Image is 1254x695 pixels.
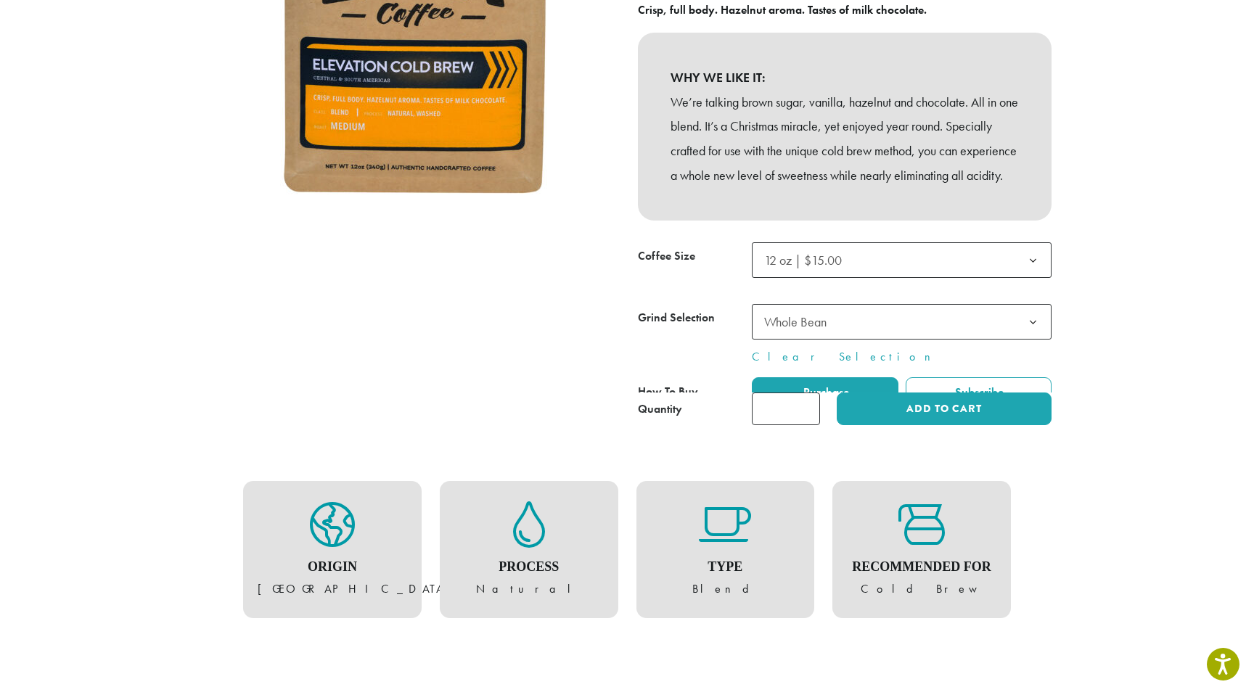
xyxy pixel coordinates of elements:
[258,559,407,575] h4: Origin
[258,501,407,599] figure: [GEOGRAPHIC_DATA]
[671,65,1019,90] b: WHY WE LIKE IT:
[638,2,927,17] b: Crisp, full body. Hazelnut aroma. Tastes of milk chocolate.
[847,559,996,575] h4: Recommended For
[454,501,604,599] figure: Natural
[454,559,604,575] h4: Process
[651,501,800,599] figure: Blend
[847,501,996,599] figure: Cold Brew
[651,559,800,575] h4: Type
[671,90,1019,188] p: We’re talking brown sugar, vanilla, hazelnut and chocolate. All in one blend. It’s a Christmas mi...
